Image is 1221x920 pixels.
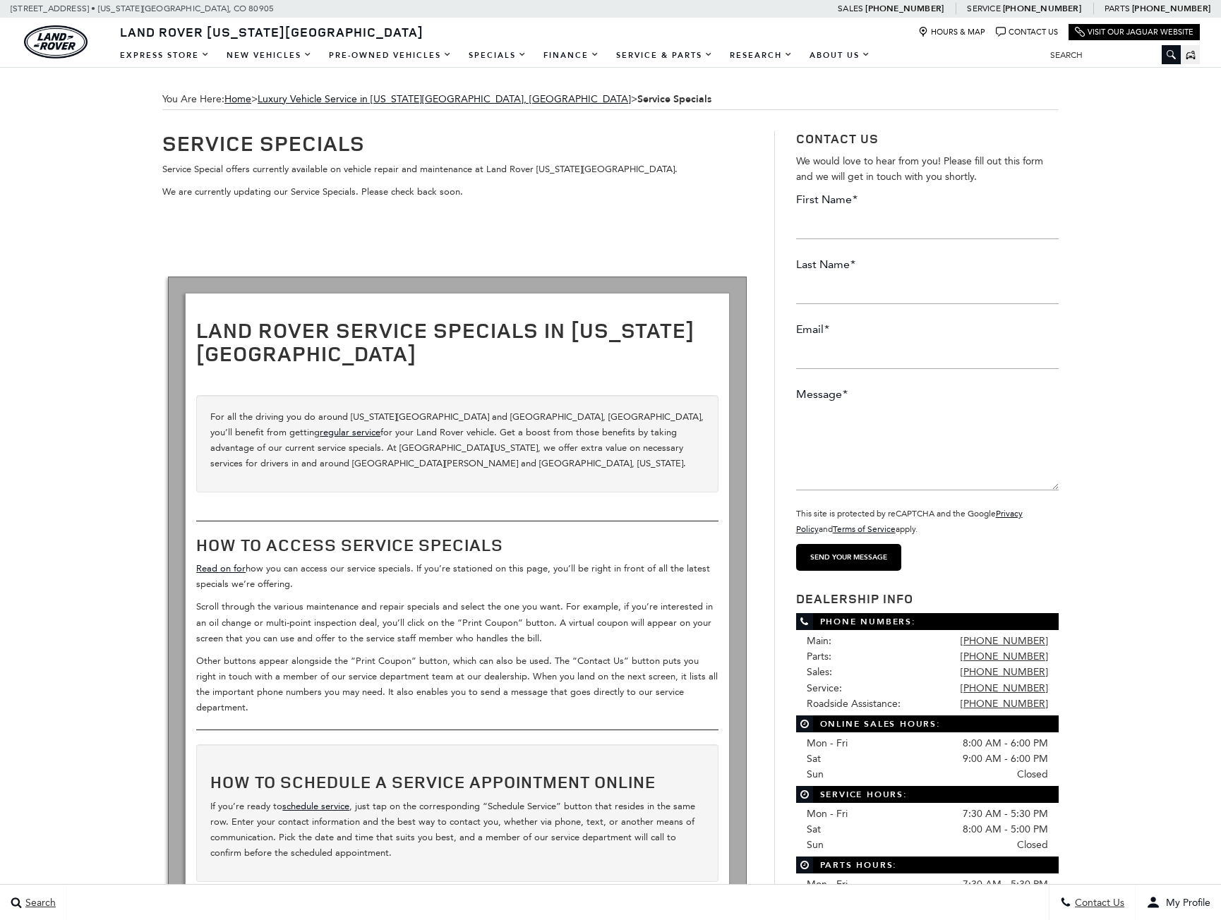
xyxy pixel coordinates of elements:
a: Finance [535,43,608,68]
span: Parts: [807,650,831,662]
span: Sat [807,823,821,835]
span: Service Hours: [796,786,1059,803]
span: Sales [838,4,863,13]
div: Breadcrumbs [162,89,1059,110]
a: regular service [320,427,380,437]
a: [PHONE_NUMBER] [865,3,944,14]
span: Mon - Fri [807,737,848,749]
a: [PHONE_NUMBER] [961,682,1048,694]
p: For all the driving you do around [US_STATE][GEOGRAPHIC_DATA] and [GEOGRAPHIC_DATA], [GEOGRAPHIC_... [210,409,704,471]
span: 7:30 AM - 5:30 PM [963,806,1048,822]
span: 8:00 AM - 6:00 PM [963,736,1048,751]
span: > [258,93,711,105]
a: [PHONE_NUMBER] [961,650,1048,662]
span: Sun [807,768,824,780]
p: how you can access our service specials. If you’re stationed on this page, you’ll be right in fro... [196,561,718,592]
a: Terms of Service [833,524,896,534]
span: Service: [807,682,842,694]
a: Research [721,43,801,68]
img: Land Rover [24,25,88,59]
span: Main: [807,635,831,647]
span: Contact Us [1071,897,1124,909]
a: schedule service [282,801,349,811]
strong: How to Schedule a Service Appointment Online [210,770,656,793]
strong: Service Specials [637,92,711,106]
span: Mon - Fri [807,878,848,890]
a: land-rover [24,25,88,59]
span: Search [22,897,56,909]
a: [PHONE_NUMBER] [961,698,1048,710]
span: Mon - Fri [807,808,848,820]
nav: Main Navigation [112,43,879,68]
button: user-profile-menu [1136,885,1221,920]
a: [PHONE_NUMBER] [1003,3,1081,14]
span: Parts [1105,4,1130,13]
a: [STREET_ADDRESS] • [US_STATE][GEOGRAPHIC_DATA], CO 80905 [11,4,274,13]
strong: Land Rover Service Specials in [US_STATE][GEOGRAPHIC_DATA] [196,315,694,368]
span: 7:30 AM - 5:30 PM [963,877,1048,892]
p: If you’re ready to , just tap on the corresponding “Schedule Service” button that resides in the ... [210,799,704,861]
span: Closed [1017,837,1048,853]
h1: Service Specials [162,131,753,155]
label: Email [796,322,829,337]
strong: How to Access Service Specials [196,533,503,556]
a: [PHONE_NUMBER] [1132,3,1210,14]
a: Contact Us [996,27,1058,37]
span: > [224,93,711,105]
span: 8:00 AM - 5:00 PM [963,822,1048,837]
a: Read on for [196,563,246,574]
a: Visit Our Jaguar Website [1075,27,1193,37]
span: Phone Numbers: [796,613,1059,630]
a: New Vehicles [218,43,320,68]
a: Specials [460,43,535,68]
label: Last Name [796,257,855,272]
a: Service & Parts [608,43,721,68]
input: Send your message [796,544,901,571]
a: Hours & Map [918,27,985,37]
a: Luxury Vehicle Service in [US_STATE][GEOGRAPHIC_DATA], [GEOGRAPHIC_DATA] [258,93,631,105]
a: [PHONE_NUMBER] [961,635,1048,647]
a: EXPRESS STORE [112,43,218,68]
label: First Name [796,192,858,207]
span: Online Sales Hours: [796,715,1059,732]
input: Search [1040,47,1181,63]
p: Other buttons appear alongside the “Print Coupon” button, which can also be used. The “Contact Us... [196,653,718,715]
span: Sat [807,753,821,765]
a: Land Rover [US_STATE][GEOGRAPHIC_DATA] [112,23,432,40]
a: [PHONE_NUMBER] [961,666,1048,678]
span: Closed [1017,767,1048,782]
h3: Dealership Info [796,592,1059,606]
span: Land Rover [US_STATE][GEOGRAPHIC_DATA] [120,23,423,40]
span: Sales: [807,666,832,678]
p: We are currently updating our Service Specials. Please check back soon. [162,184,753,200]
span: 9:00 AM - 6:00 PM [963,751,1048,767]
p: Service Special offers currently available on vehicle repair and maintenance at Land Rover [US_ST... [162,162,753,177]
a: Home [224,93,251,105]
h3: Contact Us [796,131,1059,147]
a: Pre-Owned Vehicles [320,43,460,68]
span: My Profile [1160,897,1210,909]
a: About Us [801,43,879,68]
span: You Are Here: [162,89,1059,110]
span: Parts Hours: [796,857,1059,873]
span: We would love to hear from you! Please fill out this form and we will get in touch with you shortly. [796,155,1043,183]
span: Service [967,4,1000,13]
span: Roadside Assistance: [807,698,901,710]
label: Message [796,387,848,402]
p: Scroll through the various maintenance and repair specials and select the one you want. For examp... [196,599,718,646]
small: This site is protected by reCAPTCHA and the Google and apply. [796,509,1023,534]
span: Sun [807,839,824,851]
